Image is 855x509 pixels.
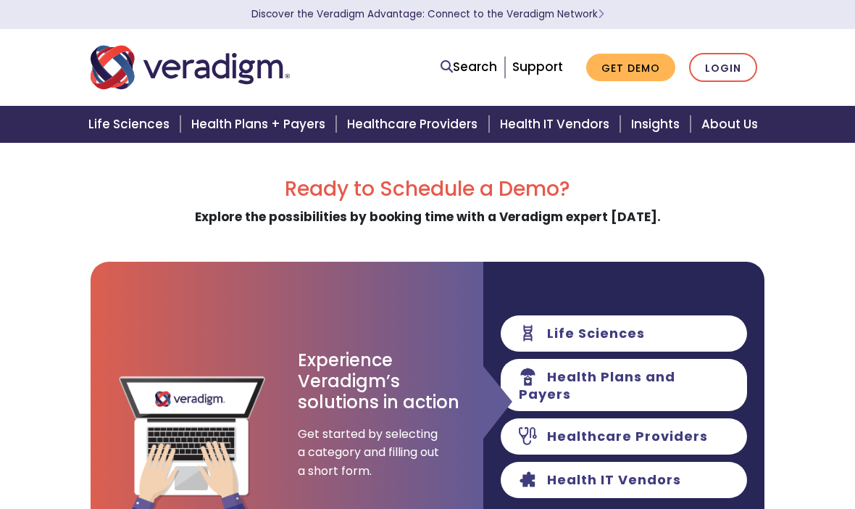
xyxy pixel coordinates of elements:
a: Get Demo [586,54,675,82]
a: Discover the Veradigm Advantage: Connect to the Veradigm NetworkLearn More [251,7,604,21]
a: Support [512,58,563,75]
span: Learn More [598,7,604,21]
span: Get started by selecting a category and filling out a short form. [298,425,443,481]
a: Health IT Vendors [491,106,622,143]
a: Insights [622,106,693,143]
a: Healthcare Providers [338,106,491,143]
strong: Explore the possibilities by booking time with a Veradigm expert [DATE]. [195,208,661,225]
a: Search [441,57,497,77]
h3: Experience Veradigm’s solutions in action [298,350,461,413]
a: Life Sciences [80,106,183,143]
a: Health Plans + Payers [183,106,338,143]
a: About Us [693,106,775,143]
img: Veradigm logo [91,44,290,91]
h2: Ready to Schedule a Demo? [91,177,764,202]
a: Login [689,53,757,83]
